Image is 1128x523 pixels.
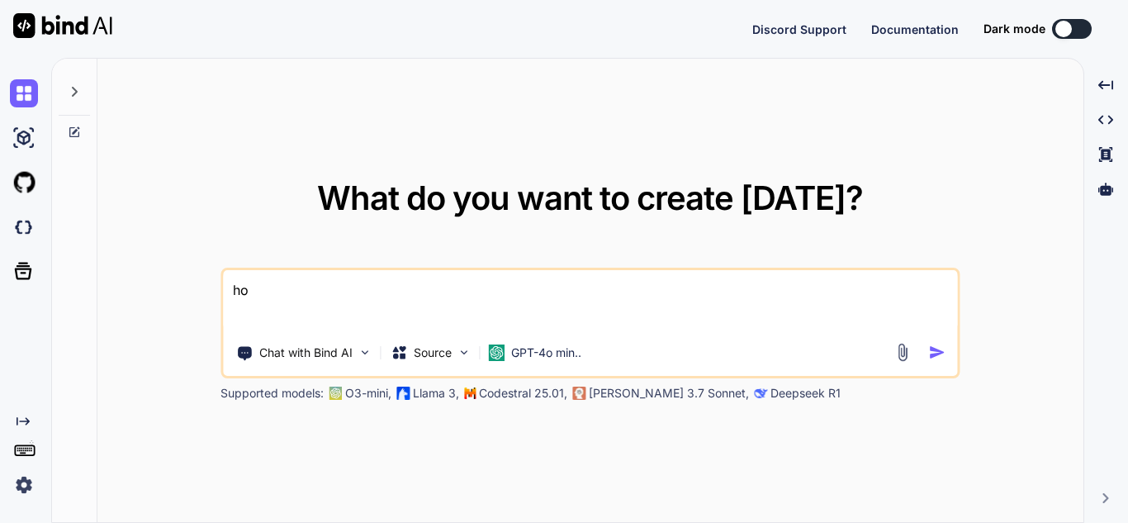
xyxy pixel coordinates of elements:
[414,345,452,361] p: Source
[10,79,38,107] img: chat
[10,169,38,197] img: githubLight
[317,178,863,218] span: What do you want to create [DATE]?
[752,22,846,36] span: Discord Support
[329,387,342,400] img: GPT-4
[893,343,912,362] img: attachment
[457,345,471,359] img: Pick Models
[413,385,459,402] p: Llama 3,
[871,21,959,38] button: Documentation
[572,387,585,400] img: claude
[589,385,749,402] p: [PERSON_NAME] 3.7 Sonnet,
[464,387,476,399] img: Mistral-AI
[220,385,324,402] p: Supported models:
[488,345,505,361] img: GPT-4o mini
[754,387,767,400] img: claude
[10,213,38,241] img: darkCloudIdeIcon
[871,22,959,36] span: Documentation
[752,21,846,38] button: Discord Support
[770,385,841,402] p: Deepseek R1
[983,21,1045,37] span: Dark mode
[928,344,946,361] img: icon
[13,13,112,38] img: Bind AI
[358,345,372,359] img: Pick Tools
[511,345,581,361] p: GPT-4o min..
[479,385,567,402] p: Codestral 25.01,
[345,385,391,402] p: O3-mini,
[10,124,38,152] img: ai-studio
[223,270,957,331] textarea: ho
[396,387,410,400] img: Llama2
[259,345,353,361] p: Chat with Bind AI
[10,471,38,499] img: settings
